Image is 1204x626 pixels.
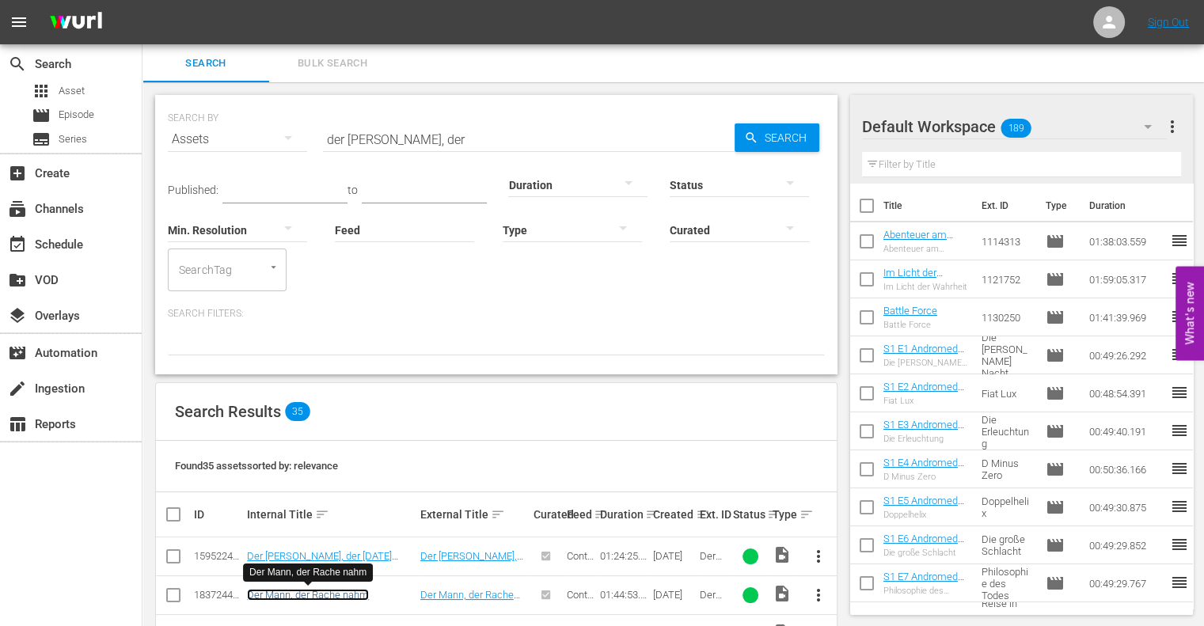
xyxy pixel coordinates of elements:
[975,564,1039,602] td: Philosophie des Todes
[645,507,659,522] span: sort
[653,589,695,601] div: [DATE]
[8,271,27,290] span: VOD
[175,402,281,421] span: Search Results
[1169,269,1188,288] span: reorder
[247,550,398,574] a: Der [PERSON_NAME], der [DATE] rettete
[1082,336,1169,374] td: 00:49:26.292
[758,123,819,152] span: Search
[975,298,1039,336] td: 1130250
[883,184,972,228] th: Title
[1001,112,1031,145] span: 189
[1079,184,1174,228] th: Duration
[1035,184,1079,228] th: Type
[1169,307,1188,326] span: reorder
[32,106,51,125] span: Episode
[883,571,964,594] a: S1 E7 Andromeda (FSK12)
[8,343,27,362] span: Automation
[152,55,260,73] span: Search
[1082,564,1169,602] td: 00:49:29.767
[1082,222,1169,260] td: 01:38:03.559
[653,550,695,562] div: [DATE]
[767,507,781,522] span: sort
[175,460,338,472] span: Found 35 assets sorted by: relevance
[168,184,218,196] span: Published:
[9,13,28,32] span: menu
[699,508,727,521] div: Ext. ID
[266,260,281,275] button: Open
[249,566,367,579] div: Der Mann, der Rache nahm
[773,545,792,564] span: Video
[883,586,969,596] div: Philosophie des Todes
[8,199,27,218] span: Channels
[32,82,51,101] span: Asset
[315,507,329,522] span: sort
[1169,497,1188,516] span: reorder
[1045,346,1064,365] span: Episode
[883,472,969,482] div: D Minus Zero
[1082,450,1169,488] td: 00:50:36.166
[1169,231,1188,250] span: reorder
[653,505,695,524] div: Created
[1082,488,1169,526] td: 00:49:30.875
[883,244,969,254] div: Abenteuer am Flussufer
[59,131,87,147] span: Series
[799,576,837,614] button: more_vert
[1082,260,1169,298] td: 01:59:05.317
[696,507,710,522] span: sort
[1162,108,1181,146] button: more_vert
[8,415,27,434] span: Reports
[8,164,27,183] span: Create
[594,507,608,522] span: sort
[38,4,114,41] img: ans4CAIJ8jUAAAAAAAAAAAAAAAAAAAAAAAAgQb4GAAAAAAAAAAAAAAAAAAAAAAAAJMjXAAAAAAAAAAAAAAAAAAAAAAAAgAT5G...
[808,586,827,605] span: more_vert
[194,589,242,601] div: 183724459
[1082,298,1169,336] td: 01:41:39.969
[59,83,85,99] span: Asset
[808,547,827,566] span: more_vert
[883,510,969,520] div: Doppelhelix
[566,505,594,524] div: Feed
[972,184,1035,228] th: Ext. ID
[975,222,1039,260] td: 1114313
[566,589,593,613] span: Content
[599,589,648,601] div: 01:44:53.254
[883,533,964,556] a: S1 E6 Andromeda (FSK12)
[975,526,1039,564] td: Die große Schlacht
[566,550,593,574] span: Content
[883,343,964,366] a: S1 E1 Andromeda (FSK12)
[975,260,1039,298] td: 1121752
[194,550,242,562] div: 159522436
[975,412,1039,450] td: Die Erleuchtung
[773,584,792,603] span: Video
[1169,421,1188,440] span: reorder
[32,130,51,149] span: Series
[1045,460,1064,479] span: Episode
[1148,16,1189,28] a: Sign Out
[285,402,310,421] span: 35
[883,548,969,558] div: Die große Schlacht
[975,488,1039,526] td: Doppelhelix
[883,381,964,404] a: S1 E2 Andromeda (FSK12)
[1082,374,1169,412] td: 00:48:54.391
[1045,422,1064,441] span: Episode
[599,505,648,524] div: Duration
[799,537,837,575] button: more_vert
[279,55,386,73] span: Bulk Search
[1045,536,1064,555] span: Episode
[348,184,358,196] span: to
[862,104,1168,149] div: Default Workspace
[883,282,969,292] div: Im Licht der Wahrheit
[883,457,964,480] a: S1 E4 Andromeda (FSK12)
[1045,498,1064,517] span: Episode
[975,336,1039,374] td: Die [PERSON_NAME] Nacht
[883,434,969,444] div: Die Erleuchtung
[8,379,27,398] span: Ingestion
[168,307,825,321] p: Search Filters:
[247,505,415,524] div: Internal Title
[735,123,819,152] button: Search
[420,550,523,574] a: Der [PERSON_NAME], der [DATE] rettete
[168,117,307,161] div: Assets
[1045,574,1064,593] span: Episode
[883,419,964,442] a: S1 E3 Andromeda (FSK12)
[8,55,27,74] span: Search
